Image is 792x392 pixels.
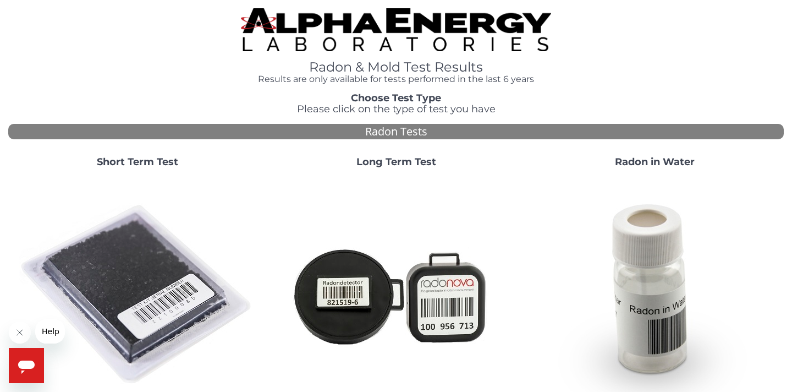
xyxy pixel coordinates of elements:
span: Please click on the type of test you have [297,103,496,115]
strong: Short Term Test [97,156,178,168]
strong: Long Term Test [356,156,436,168]
div: Radon Tests [8,124,784,140]
iframe: Button to launch messaging window [9,348,44,383]
iframe: Close message [9,322,31,344]
h1: Radon & Mold Test Results [241,60,551,74]
h4: Results are only available for tests performed in the last 6 years [241,74,551,84]
strong: Radon in Water [615,156,695,168]
strong: Choose Test Type [351,92,441,104]
iframe: Message from company [35,319,65,344]
img: TightCrop.jpg [241,8,551,51]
